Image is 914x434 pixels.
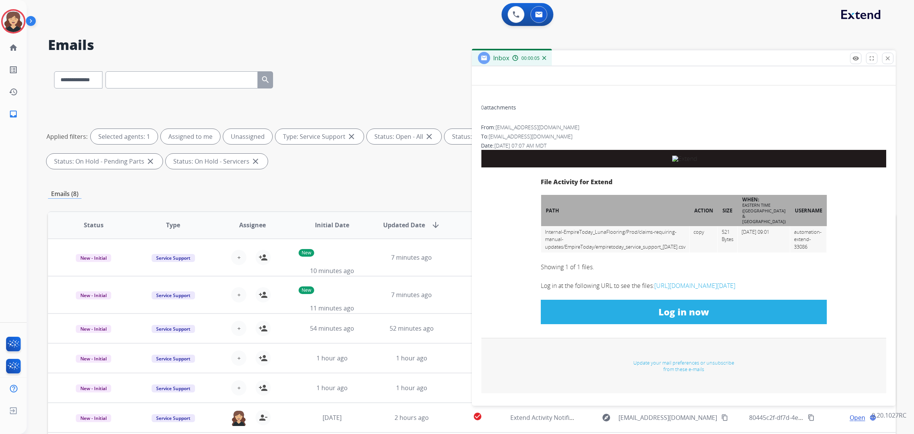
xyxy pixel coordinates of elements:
[9,109,18,119] mat-icon: inbox
[493,54,509,62] span: Inbox
[323,413,342,422] span: [DATE]
[259,354,268,363] mat-icon: person_add
[721,414,728,421] mat-icon: content_copy
[316,354,348,362] span: 1 hour ago
[161,129,220,144] div: Assigned to me
[431,220,440,230] mat-icon: arrow_downward
[152,355,195,363] span: Service Support
[541,195,690,226] th: Path
[316,384,348,392] span: 1 hour ago
[690,195,718,226] th: Action
[315,220,349,230] span: Initial Date
[872,411,906,420] p: 0.20.1027RC
[152,414,195,422] span: Service Support
[481,104,516,111] div: attachments
[223,129,272,144] div: Unassigned
[46,132,88,141] p: Applied filters:
[602,413,611,422] mat-icon: explore
[495,124,579,131] span: [EMAIL_ADDRESS][DOMAIN_NAME]
[299,286,314,294] p: New
[489,133,572,140] span: [EMAIL_ADDRESS][DOMAIN_NAME]
[868,55,875,62] mat-icon: fullscreen
[850,413,865,422] span: Open
[259,413,268,422] mat-icon: person_remove
[91,129,158,144] div: Selected agents: 1
[76,384,111,392] span: New - Initial
[310,267,354,275] span: 10 minutes ago
[9,87,18,96] mat-icon: history
[541,226,690,253] td: Internal-EmpireToday_LunaFlooring/Prod/claims-requiring-manual-updates/EmpireToday/empiretoday_se...
[9,43,18,52] mat-icon: home
[808,414,815,421] mat-icon: content_copy
[481,124,887,131] div: From:
[231,380,246,395] button: +
[231,321,246,336] button: +
[633,359,734,373] a: Update your mail preferences or unsubscribe from these e-mails
[76,414,111,422] span: New - Initial
[347,132,356,141] mat-icon: close
[425,132,434,141] mat-icon: close
[396,354,427,362] span: 1 hour ago
[390,324,434,333] span: 52 minutes ago
[152,254,195,262] span: Service Support
[261,75,270,84] mat-icon: search
[275,129,364,144] div: Type: Service Support
[152,325,195,333] span: Service Support
[852,55,859,62] mat-icon: remove_red_eye
[231,350,246,366] button: +
[718,195,738,226] th: Size
[738,226,790,253] td: [DATE] 09:01
[869,414,876,421] mat-icon: language
[510,413,587,422] span: Extend Activity Notification
[395,413,429,422] span: 2 hours ago
[473,412,482,421] mat-icon: check_circle
[481,104,484,111] span: 0
[481,142,887,149] div: Date:
[396,384,427,392] span: 1 hour ago
[391,291,432,299] span: 7 minutes ago
[152,384,195,392] span: Service Support
[231,250,246,265] button: +
[749,413,863,422] span: 80445c2f-df7d-4e56-88e0-e1b0feb2ec17
[48,37,896,53] h2: Emails
[494,142,546,149] span: [DATE] 07:07 AM MDT
[541,281,827,290] p: Log in at the following URL to see the files:
[76,291,111,299] span: New - Initial
[231,287,246,302] button: +
[48,189,81,199] p: Emails (8)
[76,254,111,262] span: New - Initial
[259,253,268,262] mat-icon: person_add
[383,220,425,230] span: Updated Date
[3,11,24,32] img: avatar
[444,129,525,144] div: Status: New - Initial
[790,195,827,226] th: Username
[259,324,268,333] mat-icon: person_add
[310,304,354,312] span: 11 minutes ago
[152,291,195,299] span: Service Support
[618,413,717,422] span: [EMAIL_ADDRESS][DOMAIN_NAME]
[259,383,268,392] mat-icon: person_add
[790,226,827,253] td: automation-extend-33086
[46,154,163,169] div: Status: On Hold - Pending Parts
[251,157,260,166] mat-icon: close
[742,202,786,224] small: Eastern Time ([GEOGRAPHIC_DATA] & [GEOGRAPHIC_DATA])
[884,55,891,62] mat-icon: close
[310,324,354,333] span: 54 minutes ago
[237,383,241,392] span: +
[259,290,268,299] mat-icon: person_add
[146,157,155,166] mat-icon: close
[521,55,540,61] span: 00:00:05
[541,262,827,272] p: Showing 1 of 1 files.
[237,253,241,262] span: +
[166,154,268,169] div: Status: On Hold - Servicers
[690,226,718,253] td: copy
[367,129,441,144] div: Status: Open - All
[391,253,432,262] span: 7 minutes ago
[237,290,241,299] span: +
[299,249,314,257] p: New
[239,220,266,230] span: Assignee
[541,300,827,324] a: Log in now
[718,226,738,253] td: 521 Bytes
[672,156,697,162] img: Extend
[76,325,111,333] span: New - Initial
